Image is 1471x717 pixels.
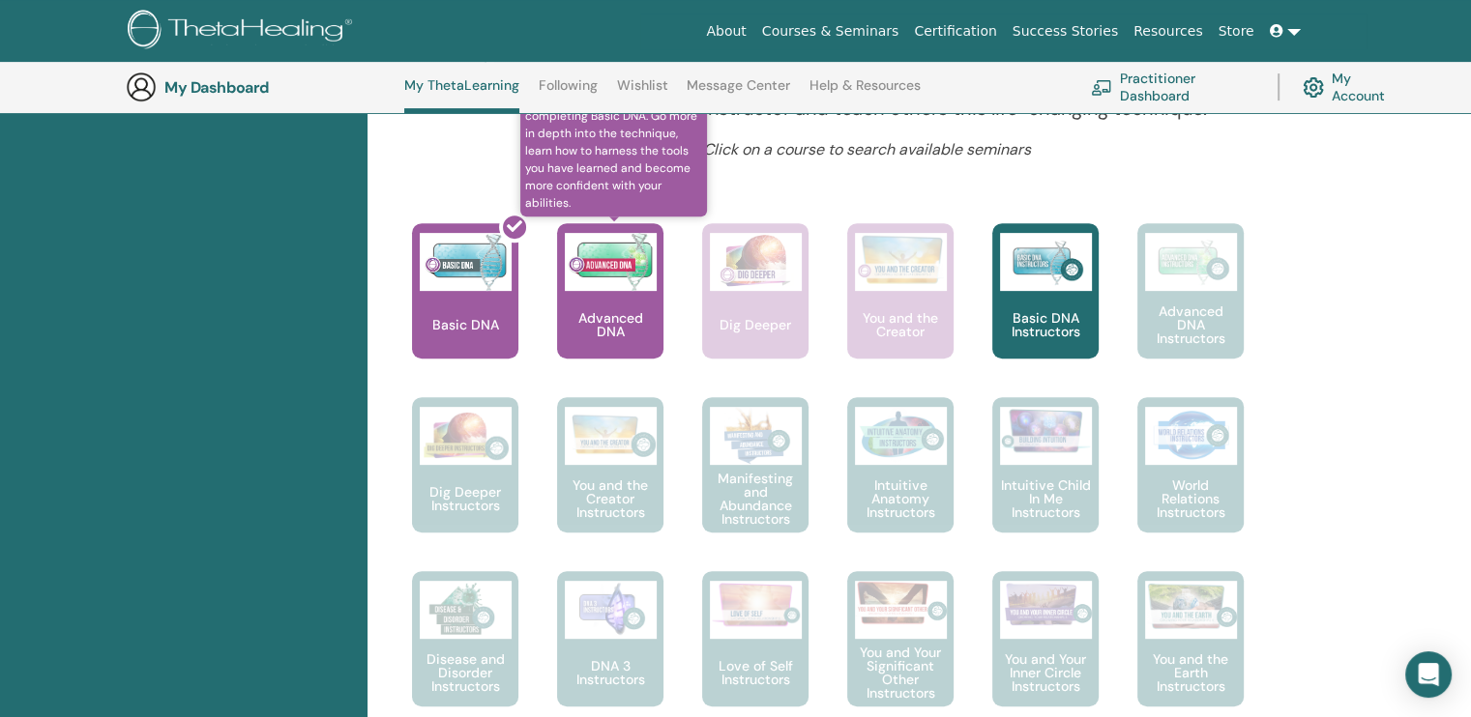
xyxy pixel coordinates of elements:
img: World Relations Instructors [1145,407,1237,465]
img: generic-user-icon.jpg [126,72,157,102]
p: Intuitive Anatomy Instructors [847,478,954,519]
h3: My Dashboard [164,78,358,97]
p: Advanced DNA [557,311,663,338]
p: Click on a course to search available seminars [483,138,1252,161]
p: Basic DNA Instructors [992,311,1099,338]
p: World Relations Instructors [1137,478,1244,519]
img: Dig Deeper Instructors [420,407,512,465]
a: Wishlist [617,77,668,108]
a: Intuitive Child In Me Instructors Intuitive Child In Me Instructors [992,397,1099,571]
a: Resources [1126,14,1211,49]
img: Disease and Disorder Instructors [420,581,512,639]
img: Intuitive Child In Me Instructors [1000,407,1092,454]
p: Dig Deeper Instructors [412,485,518,512]
p: Manifesting and Abundance Instructors [702,472,809,526]
a: Message Center [687,77,790,108]
div: Open Intercom Messenger [1405,651,1452,698]
p: Advanced DNA Instructors [1137,304,1244,345]
img: You and the Creator [855,233,947,286]
img: You and the Creator Instructors [565,407,657,465]
img: You and Your Significant Other Instructors [855,581,947,624]
a: Basic DNA Instructors Basic DNA Instructors [992,223,1099,397]
p: You and the Creator [847,311,954,338]
a: Help & Resources [809,77,921,108]
a: World Relations Instructors World Relations Instructors [1137,397,1244,571]
img: Advanced DNA [565,233,657,291]
p: Dig Deeper [712,318,799,331]
a: Following [539,77,598,108]
img: You and Your Inner Circle Instructors [1000,581,1092,627]
img: Manifesting and Abundance Instructors [710,407,802,465]
img: DNA 3 Instructors [565,581,657,639]
a: Dig Deeper Instructors Dig Deeper Instructors [412,397,518,571]
a: My ThetaLearning [404,77,519,113]
a: Store [1211,14,1262,49]
img: Basic DNA Instructors [1000,233,1092,291]
p: You and Your Inner Circle Instructors [992,652,1099,693]
span: is the seminar to take after completing Basic DNA. Go more in depth into the technique, learn how... [520,85,707,216]
p: You and the Creator Instructors [557,478,663,519]
a: My Account [1303,66,1400,108]
p: Disease and Disorder Instructors [412,652,518,693]
img: Basic DNA [420,233,512,291]
a: Basic DNA Basic DNA [412,223,518,397]
img: logo.png [128,10,359,53]
a: is the seminar to take after completing Basic DNA. Go more in depth into the technique, learn how... [557,223,663,397]
a: You and the Creator Instructors You and the Creator Instructors [557,397,663,571]
img: Advanced DNA Instructors [1145,233,1237,291]
p: Love of Self Instructors [702,659,809,686]
a: Practitioner Dashboard [1091,66,1254,108]
a: Dig Deeper Dig Deeper [702,223,809,397]
p: DNA 3 Instructors [557,659,663,686]
p: You and Your Significant Other Instructors [847,645,954,700]
a: Certification [906,14,1004,49]
a: Manifesting and Abundance Instructors Manifesting and Abundance Instructors [702,397,809,571]
img: Love of Self Instructors [710,581,802,628]
a: Success Stories [1005,14,1126,49]
a: About [698,14,753,49]
img: chalkboard-teacher.svg [1091,79,1112,95]
p: You and the Earth Instructors [1137,652,1244,693]
a: You and the Creator You and the Creator [847,223,954,397]
a: Intuitive Anatomy Instructors Intuitive Anatomy Instructors [847,397,954,571]
a: Courses & Seminars [754,14,907,49]
img: Intuitive Anatomy Instructors [855,407,947,465]
img: You and the Earth Instructors [1145,581,1237,631]
img: Dig Deeper [710,233,802,291]
a: Advanced DNA Instructors Advanced DNA Instructors [1137,223,1244,397]
img: cog.svg [1303,72,1324,102]
p: Intuitive Child In Me Instructors [992,478,1099,519]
